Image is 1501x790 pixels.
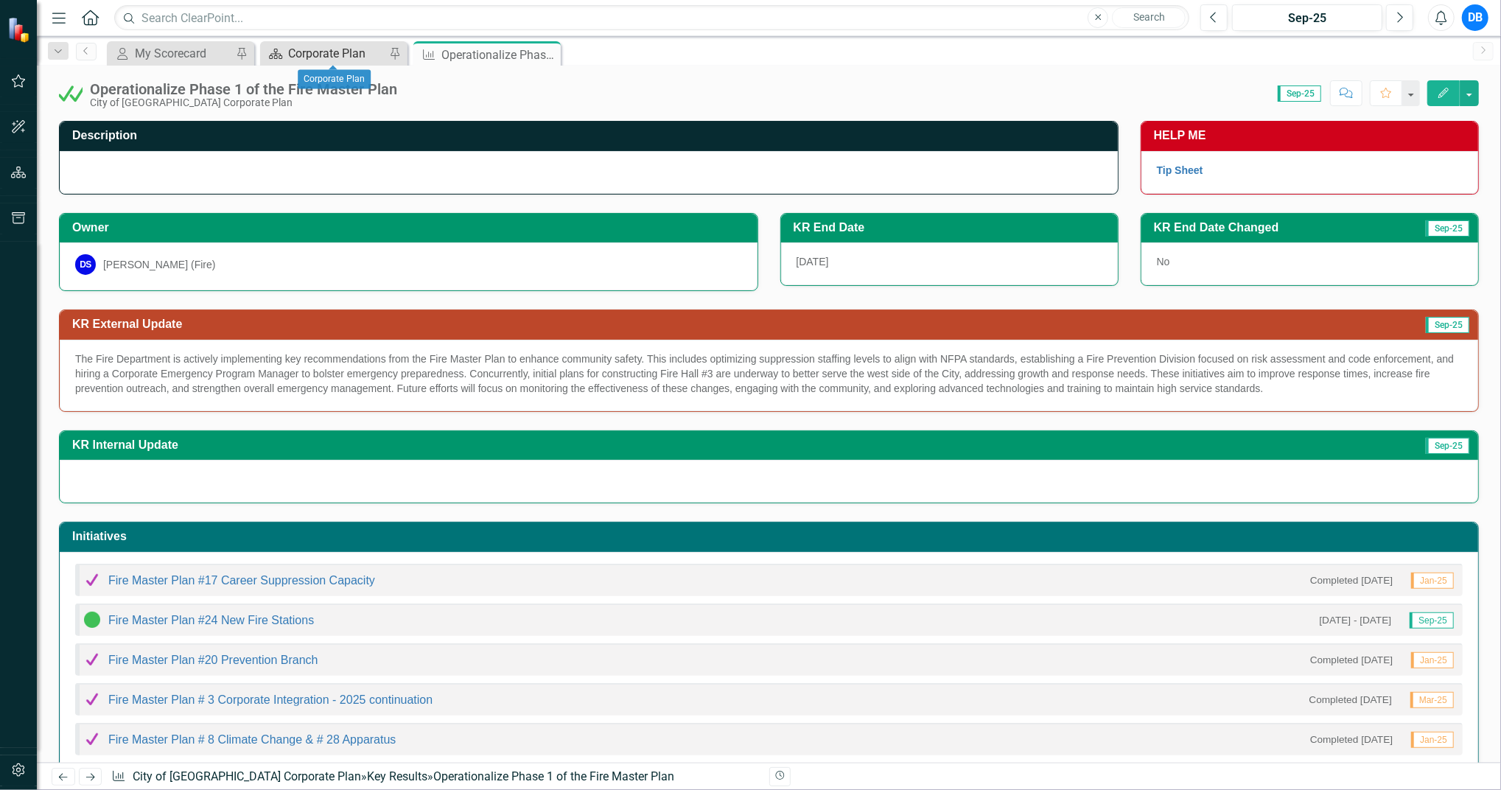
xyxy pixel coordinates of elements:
[111,44,232,63] a: My Scorecard
[75,254,96,275] div: DS
[108,654,318,666] a: Fire Master Plan #20 Prevention Branch
[794,221,1110,234] h3: KR End Date
[83,611,101,629] img: In Progress
[1411,652,1454,668] span: Jan-25
[1462,4,1488,31] button: DB
[108,693,433,706] a: Fire Master Plan # 3 Corporate Integration - 2025 continuation
[75,352,1463,396] p: The Fire Department is actively implementing key recommendations from the Fire Master Plan to enh...
[114,5,1189,31] input: Search ClearPoint...
[133,769,361,783] a: City of [GEOGRAPHIC_DATA] Corporate Plan
[433,769,674,783] div: Operationalize Phase 1 of the Fire Master Plan
[108,574,375,587] a: Fire Master Plan #17 Career Suppression Capacity
[1410,612,1454,629] span: Sep-25
[1426,317,1469,333] span: Sep-25
[1310,733,1393,747] small: Completed [DATE]
[83,651,101,668] img: Complete
[59,82,83,105] img: Met
[108,614,314,626] a: Fire Master Plan #24 New Fire Stations
[83,691,101,708] img: Complete
[1310,573,1393,587] small: Completed [DATE]
[264,44,385,63] a: Corporate Plan
[72,221,750,234] h3: Owner
[1410,692,1454,708] span: Mar-25
[1237,10,1377,27] div: Sep-25
[1411,732,1454,748] span: Jan-25
[1157,256,1170,268] span: No
[1154,221,1388,234] h3: KR End Date Changed
[1310,653,1393,667] small: Completed [DATE]
[1426,438,1469,454] span: Sep-25
[135,44,232,63] div: My Scorecard
[1133,11,1165,23] span: Search
[1278,85,1321,102] span: Sep-25
[797,256,829,268] span: [DATE]
[441,46,557,64] div: Operationalize Phase 1 of the Fire Master Plan
[7,16,33,43] img: ClearPoint Strategy
[288,44,385,63] div: Corporate Plan
[83,571,101,589] img: Complete
[1320,613,1392,627] small: [DATE] - [DATE]
[72,318,1066,331] h3: KR External Update
[1411,573,1454,589] span: Jan-25
[72,530,1471,543] h3: Initiatives
[1232,4,1382,31] button: Sep-25
[298,70,371,89] div: Corporate Plan
[367,769,427,783] a: Key Results
[72,129,1110,142] h3: Description
[83,730,101,748] img: Complete
[1426,220,1469,237] span: Sep-25
[103,257,215,272] div: [PERSON_NAME] (Fire)
[111,769,758,786] div: » »
[1309,693,1392,707] small: Completed [DATE]
[1112,7,1186,28] button: Search
[108,733,396,746] a: Fire Master Plan # 8 Climate Change & # 28 Apparatus
[1157,164,1203,176] a: Tip Sheet
[90,81,397,97] div: Operationalize Phase 1 of the Fire Master Plan
[90,97,397,108] div: City of [GEOGRAPHIC_DATA] Corporate Plan
[1154,129,1471,142] h3: HELP ME
[72,438,1054,452] h3: KR Internal Update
